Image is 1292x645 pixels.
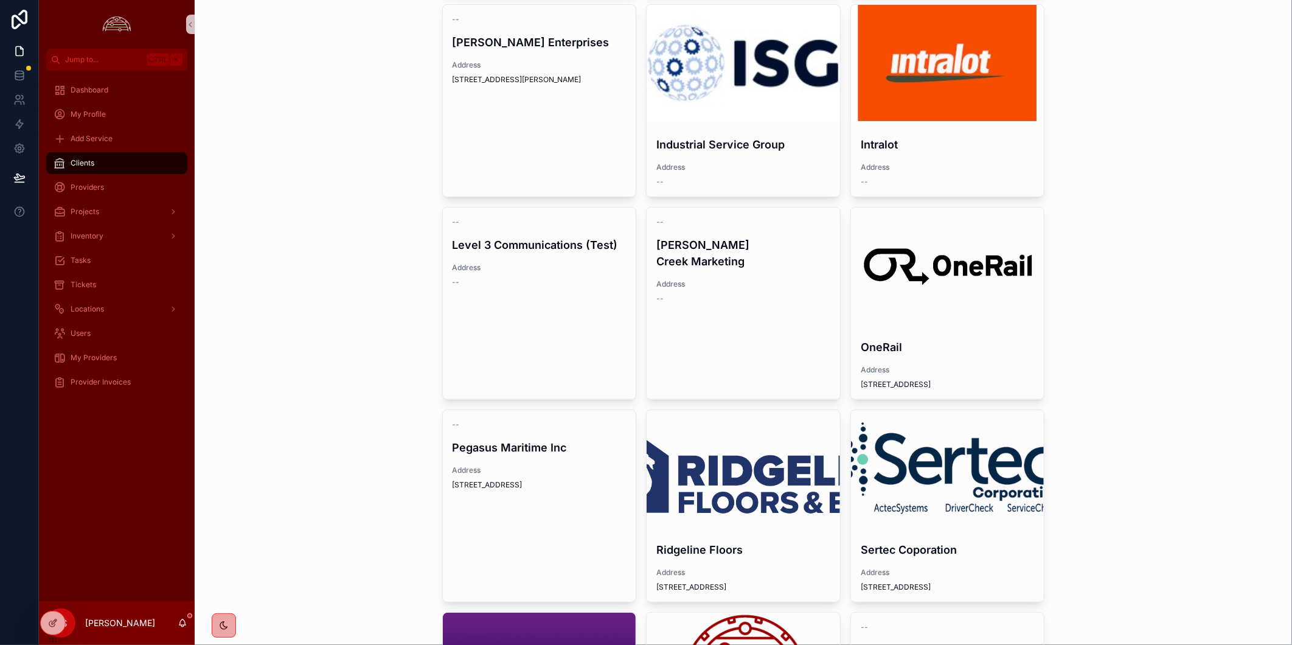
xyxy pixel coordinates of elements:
[861,380,1035,389] span: [STREET_ADDRESS]
[71,85,108,95] span: Dashboard
[656,177,664,187] span: --
[656,136,830,153] h4: Industrial Service Group
[656,542,830,558] h4: Ridgeline Floors
[71,207,99,217] span: Projects
[861,582,1035,592] span: [STREET_ADDRESS]
[71,280,96,290] span: Tickets
[861,568,1035,577] span: Address
[453,15,460,24] span: --
[46,225,187,247] a: Inventory
[656,217,664,227] span: --
[46,322,187,344] a: Users
[656,279,830,289] span: Address
[646,4,841,197] a: Industrial Service GroupAddress--
[453,34,627,51] h4: [PERSON_NAME] Enterprises
[46,79,187,101] a: Dashboard
[71,304,104,314] span: Locations
[442,4,637,197] a: --[PERSON_NAME] EnterprisesAddress[STREET_ADDRESS][PERSON_NAME]
[71,353,117,363] span: My Providers
[71,183,104,192] span: Providers
[453,237,627,253] h4: Level 3 Communications (Test)
[453,217,460,227] span: --
[851,410,1044,527] div: sertec-logo.png-2.webp
[656,162,830,172] span: Address
[646,410,841,602] a: Ridgeline FloorsAddress[STREET_ADDRESS]
[71,377,131,387] span: Provider Invoices
[46,347,187,369] a: My Providers
[71,256,91,265] span: Tasks
[861,542,1035,558] h4: Sertec Coporation
[65,55,142,64] span: Jump to...
[453,263,627,273] span: Address
[453,60,627,70] span: Address
[85,617,155,629] p: [PERSON_NAME]
[71,134,113,144] span: Add Service
[46,176,187,198] a: Providers
[851,207,1044,324] div: 6418abaa8af84b5a0043bbd5_logo_49_one_rail.png
[861,162,1035,172] span: Address
[71,329,91,338] span: Users
[46,249,187,271] a: Tasks
[172,55,181,64] span: K
[71,231,103,241] span: Inventory
[71,158,94,168] span: Clients
[453,277,460,287] span: --
[99,15,134,34] img: App logo
[442,410,637,602] a: --Pegasus Maritime IncAddress[STREET_ADDRESS]
[861,365,1035,375] span: Address
[453,465,627,475] span: Address
[46,298,187,320] a: Locations
[453,75,627,85] span: [STREET_ADDRESS][PERSON_NAME]
[656,582,830,592] span: [STREET_ADDRESS]
[453,480,627,490] span: [STREET_ADDRESS]
[647,410,840,527] div: rfb_logo_1c_blue_horiz_zg17jj90poc2d7672ob1ps-1920x612.webp
[453,420,460,430] span: --
[656,294,664,304] span: --
[46,49,187,71] button: Jump to...CtrlK
[46,128,187,150] a: Add Service
[39,71,195,409] div: scrollable content
[850,410,1045,602] a: Sertec CoporationAddress[STREET_ADDRESS]
[646,207,841,400] a: --[PERSON_NAME] Creek MarketingAddress--
[656,568,830,577] span: Address
[850,207,1045,400] a: OneRailAddress[STREET_ADDRESS]
[46,371,187,393] a: Provider Invoices
[442,207,637,400] a: --Level 3 Communications (Test)Address--
[656,237,830,270] h4: [PERSON_NAME] Creek Marketing
[647,5,840,122] div: the_industrial_service_group_logo.jpeg
[850,4,1045,197] a: IntralotAddress--
[861,622,868,632] span: --
[46,152,187,174] a: Clients
[46,274,187,296] a: Tickets
[46,103,187,125] a: My Profile
[861,136,1035,153] h4: Intralot
[71,110,106,119] span: My Profile
[147,54,169,66] span: Ctrl
[453,439,627,456] h4: Pegasus Maritime Inc
[861,177,868,187] span: --
[46,201,187,223] a: Projects
[861,339,1035,355] h4: OneRail
[851,5,1044,122] div: Intralot-1.jpg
